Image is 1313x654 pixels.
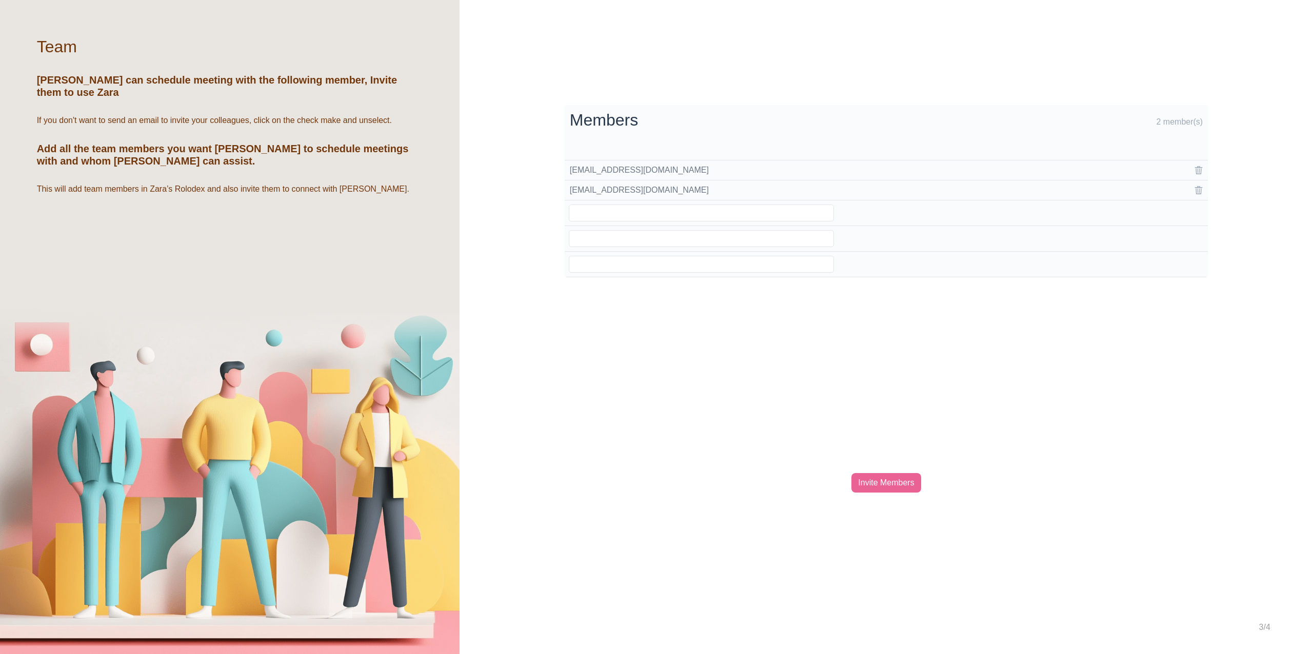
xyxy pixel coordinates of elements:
[565,160,1015,180] td: [EMAIL_ADDRESS][DOMAIN_NAME]
[37,37,77,56] h2: Team
[1015,105,1208,160] td: 2 member(s)
[37,142,423,167] h5: Add all the team members you want [PERSON_NAME] to schedule meetings with and whom [PERSON_NAME] ...
[37,74,423,98] h5: [PERSON_NAME] can schedule meeting with the following member, Invite them to use Zara
[37,184,409,194] h6: This will add team members in Zara’s Rolodex and also invite them to connect with [PERSON_NAME].
[1259,621,1270,654] div: 3/4
[37,115,392,125] h6: If you don't want to send an email to invite your colleagues, click on the check make and unselect.
[565,180,1015,200] td: [EMAIL_ADDRESS][DOMAIN_NAME]
[851,473,921,493] div: Invite Members
[570,110,1010,130] h2: Members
